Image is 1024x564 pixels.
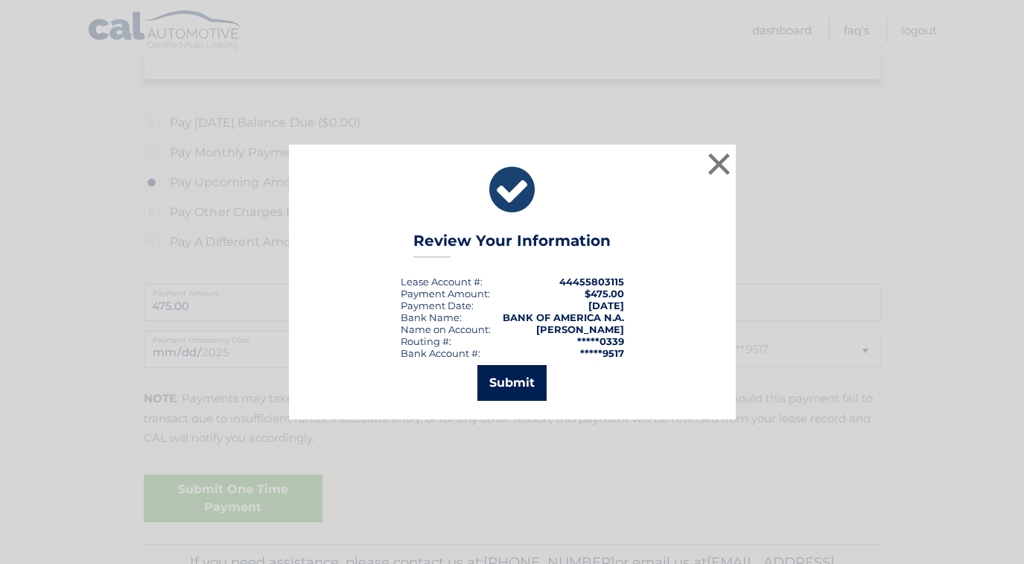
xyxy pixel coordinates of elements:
[401,288,490,300] div: Payment Amount:
[401,300,474,311] div: :
[503,311,624,323] strong: BANK OF AMERICA N.A.
[401,335,451,347] div: Routing #:
[401,347,480,359] div: Bank Account #:
[401,311,462,323] div: Bank Name:
[401,276,483,288] div: Lease Account #:
[559,276,624,288] strong: 44455803115
[401,323,491,335] div: Name on Account:
[705,149,734,179] button: ×
[585,288,624,300] span: $475.00
[588,300,624,311] span: [DATE]
[477,365,547,401] button: Submit
[401,300,471,311] span: Payment Date
[536,323,624,335] strong: [PERSON_NAME]
[413,232,611,258] h3: Review Your Information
